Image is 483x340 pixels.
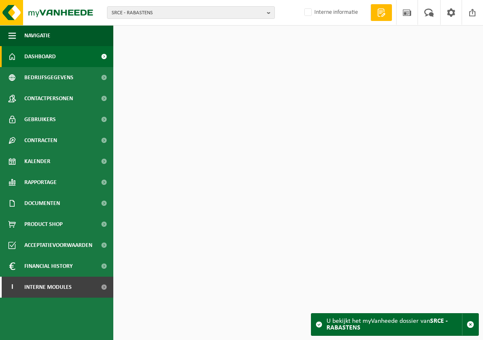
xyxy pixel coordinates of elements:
[24,235,92,256] span: Acceptatievoorwaarden
[112,7,264,19] span: SRCE - RABASTENS
[24,151,50,172] span: Kalender
[24,256,73,277] span: Financial History
[24,88,73,109] span: Contactpersonen
[24,67,73,88] span: Bedrijfsgegevens
[24,46,56,67] span: Dashboard
[24,277,72,298] span: Interne modules
[24,214,63,235] span: Product Shop
[24,193,60,214] span: Documenten
[24,109,56,130] span: Gebruikers
[24,25,50,46] span: Navigatie
[24,130,57,151] span: Contracten
[303,6,358,19] label: Interne informatie
[326,314,462,335] div: U bekijkt het myVanheede dossier van
[24,172,57,193] span: Rapportage
[8,277,16,298] span: I
[326,318,448,331] strong: SRCE - RABASTENS
[107,6,275,19] button: SRCE - RABASTENS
